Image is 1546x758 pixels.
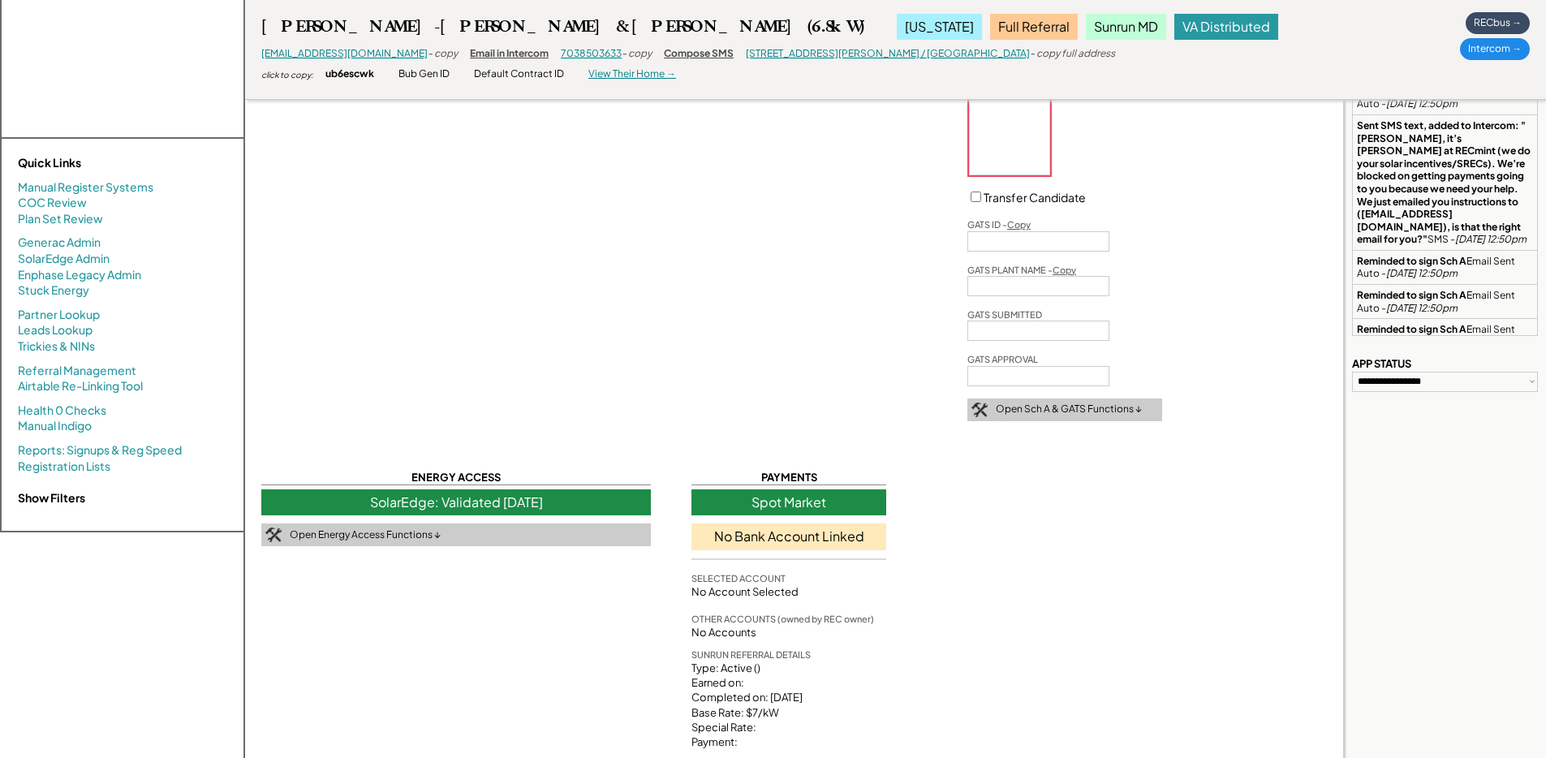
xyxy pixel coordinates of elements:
[18,267,141,283] a: Enphase Legacy Admin
[996,403,1142,416] div: Open Sch A & GATS Functions ↓
[428,47,458,61] div: - copy
[691,661,886,749] div: Type: Active () Earned on: Completed on: [DATE] Base Rate: $7/kW Special Rate: Payment:
[18,490,85,505] strong: Show Filters
[18,282,89,299] a: Stuck Energy
[691,470,886,485] div: PAYMENTS
[261,47,428,59] a: [EMAIL_ADDRESS][DOMAIN_NAME]
[970,95,1049,174] img: yH5BAEAAAAALAAAAAABAAEAAAIBRAA7
[18,322,93,338] a: Leads Lookup
[691,489,886,515] div: Spot Market
[561,47,622,59] a: 7038503633
[18,179,153,196] a: Manual Register Systems
[990,14,1078,40] div: Full Referral
[1030,47,1115,61] div: - copy full address
[691,572,786,584] div: SELECTED ACCOUNT
[1357,323,1533,348] div: Email Sent Auto -
[474,67,564,81] div: Default Contract ID
[691,648,811,661] div: SUNRUN REFERRAL DETAILS
[691,523,886,549] div: No Bank Account Linked
[18,459,110,475] a: Registration Lists
[261,69,313,80] div: click to copy:
[897,14,982,40] div: [US_STATE]
[1466,12,1530,34] div: RECbus →
[18,251,110,267] a: SolarEdge Admin
[290,528,441,542] div: Open Energy Access Functions ↓
[470,47,549,61] div: Email in Intercom
[691,613,874,625] div: OTHER ACCOUNTS (owned by REC owner)
[1357,323,1466,335] strong: Reminded to sign Sch A
[1357,289,1466,301] strong: Reminded to sign Sch A
[1086,14,1166,40] div: Sunrun MD
[1007,219,1031,230] u: Copy
[967,264,1076,276] div: GATS PLANT NAME -
[971,403,988,417] img: tool-icon.png
[984,190,1086,205] label: Transfer Candidate
[1357,255,1533,280] div: Email Sent Auto -
[18,235,101,251] a: Generac Admin
[18,403,106,419] a: Health 0 Checks
[1053,265,1076,275] u: Copy
[18,195,87,211] a: COC Review
[1352,356,1411,371] div: APP STATUS
[1455,233,1527,245] em: [DATE] 12:50pm
[664,47,734,61] div: Compose SMS
[18,378,143,394] a: Airtable Re-Linking Tool
[398,67,450,81] div: Bub Gen ID
[18,363,136,379] a: Referral Management
[1386,267,1458,279] em: [DATE] 12:50pm
[325,67,374,81] div: ub6escwk
[967,218,1031,230] div: GATS ID -
[746,47,1030,59] a: [STREET_ADDRESS][PERSON_NAME] / [GEOGRAPHIC_DATA]
[967,353,1038,365] div: GATS APPROVAL
[1386,97,1458,110] em: [DATE] 12:50pm
[261,470,651,485] div: ENERGY ACCESS
[18,338,95,355] a: Trickies & NINs
[691,625,756,640] div: No Accounts
[261,16,864,37] div: [PERSON_NAME]-[PERSON_NAME] & [PERSON_NAME] (6.8kW)
[18,307,100,323] a: Partner Lookup
[1174,14,1278,40] div: VA Distributed
[1357,119,1533,246] div: SMS -
[1357,289,1533,314] div: Email Sent Auto -
[18,418,92,434] a: Manual Indigo
[18,442,182,459] a: Reports: Signups & Reg Speed
[1357,255,1466,267] strong: Reminded to sign Sch A
[691,584,886,599] div: No Account Selected
[1357,119,1532,245] strong: Sent SMS text, added to Intercom: "[PERSON_NAME], it’s [PERSON_NAME] at RECmint (we do your solar...
[18,211,103,227] a: Plan Set Review
[1386,302,1458,314] em: [DATE] 12:50pm
[588,67,676,81] div: View Their Home →
[967,308,1042,321] div: GATS SUBMITTED
[622,47,652,61] div: - copy
[265,528,282,542] img: tool-icon.png
[1460,38,1530,60] div: Intercom →
[18,155,180,171] div: Quick Links
[261,489,651,515] div: SolarEdge: Validated [DATE]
